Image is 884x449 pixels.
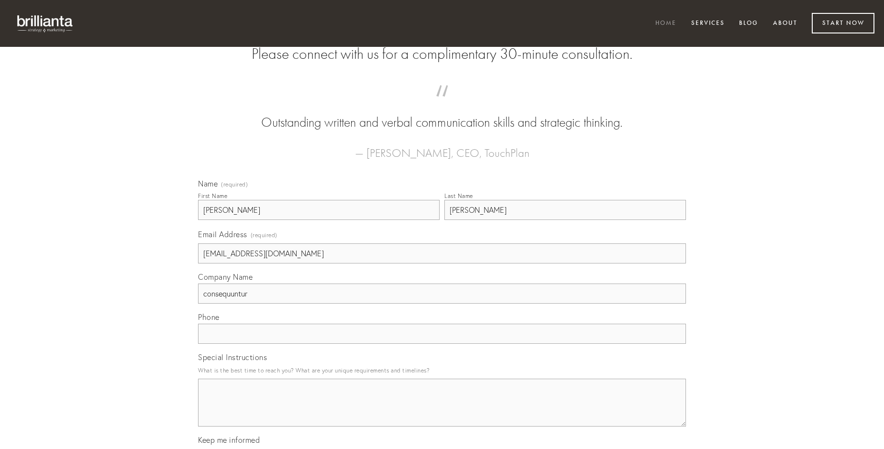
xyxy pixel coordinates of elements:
[733,16,764,32] a: Blog
[213,95,671,113] span: “
[221,182,248,187] span: (required)
[198,272,253,282] span: Company Name
[213,132,671,163] figcaption: — [PERSON_NAME], CEO, TouchPlan
[444,192,473,199] div: Last Name
[649,16,683,32] a: Home
[767,16,804,32] a: About
[198,45,686,63] h2: Please connect with us for a complimentary 30-minute consultation.
[198,230,247,239] span: Email Address
[198,435,260,445] span: Keep me informed
[685,16,731,32] a: Services
[251,229,277,241] span: (required)
[213,95,671,132] blockquote: Outstanding written and verbal communication skills and strategic thinking.
[10,10,81,37] img: brillianta - research, strategy, marketing
[198,312,220,322] span: Phone
[198,364,686,377] p: What is the best time to reach you? What are your unique requirements and timelines?
[812,13,874,33] a: Start Now
[198,352,267,362] span: Special Instructions
[198,179,218,188] span: Name
[198,192,227,199] div: First Name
